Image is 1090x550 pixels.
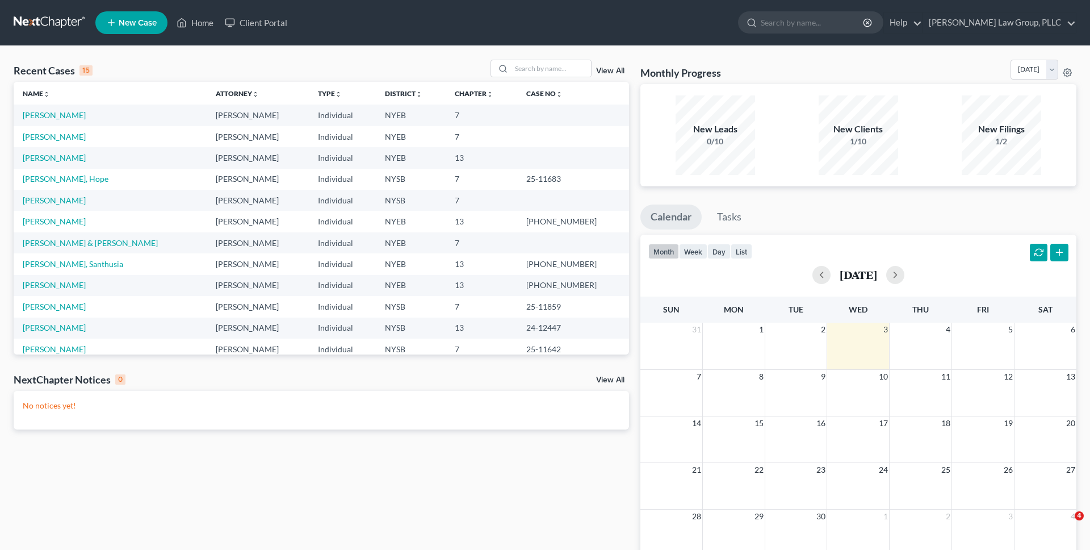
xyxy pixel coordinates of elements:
[945,510,951,523] span: 2
[207,339,309,360] td: [PERSON_NAME]
[119,19,157,27] span: New Case
[216,89,259,98] a: Attorneyunfold_more
[23,174,108,184] a: [PERSON_NAME], Hope
[731,244,752,259] button: list
[376,169,446,190] td: NYSB
[207,190,309,211] td: [PERSON_NAME]
[207,232,309,253] td: [PERSON_NAME]
[207,253,309,274] td: [PERSON_NAME]
[1038,305,1053,314] span: Sat
[1070,323,1076,336] span: 6
[207,169,309,190] td: [PERSON_NAME]
[707,244,731,259] button: day
[23,153,86,163] a: [PERSON_NAME]
[753,510,765,523] span: 29
[446,147,517,168] td: 13
[115,374,125,385] div: 0
[446,190,517,211] td: 7
[23,302,86,311] a: [PERSON_NAME]
[1065,463,1076,477] span: 27
[753,463,765,477] span: 22
[648,244,679,259] button: month
[446,318,517,339] td: 13
[517,296,628,317] td: 25-11859
[820,323,827,336] span: 2
[446,211,517,232] td: 13
[487,91,493,98] i: unfold_more
[884,13,922,33] a: Help
[1007,510,1014,523] span: 3
[309,232,376,253] td: Individual
[977,305,989,314] span: Fri
[376,211,446,232] td: NYEB
[207,318,309,339] td: [PERSON_NAME]
[309,275,376,296] td: Individual
[878,463,889,477] span: 24
[596,376,624,384] a: View All
[79,65,93,76] div: 15
[761,12,865,33] input: Search by name...
[640,205,702,230] a: Calendar
[819,136,898,147] div: 1/10
[43,91,50,98] i: unfold_more
[1065,370,1076,384] span: 13
[1070,510,1076,523] span: 4
[676,123,755,136] div: New Leads
[882,510,889,523] span: 1
[940,463,951,477] span: 25
[376,339,446,360] td: NYSB
[219,13,293,33] a: Client Portal
[23,89,50,98] a: Nameunfold_more
[455,89,493,98] a: Chapterunfold_more
[318,89,342,98] a: Typeunfold_more
[309,339,376,360] td: Individual
[517,169,628,190] td: 25-11683
[912,305,929,314] span: Thu
[517,275,628,296] td: [PHONE_NUMBER]
[207,275,309,296] td: [PERSON_NAME]
[335,91,342,98] i: unfold_more
[691,323,702,336] span: 31
[207,211,309,232] td: [PERSON_NAME]
[878,370,889,384] span: 10
[707,205,752,230] a: Tasks
[309,211,376,232] td: Individual
[517,318,628,339] td: 24-12447
[446,296,517,317] td: 7
[171,13,219,33] a: Home
[819,123,898,136] div: New Clients
[309,126,376,147] td: Individual
[446,169,517,190] td: 7
[724,305,744,314] span: Mon
[446,232,517,253] td: 7
[309,190,376,211] td: Individual
[1003,463,1014,477] span: 26
[840,269,877,281] h2: [DATE]
[1075,511,1084,520] span: 4
[640,66,721,80] h3: Monthly Progress
[446,275,517,296] td: 13
[596,67,624,75] a: View All
[446,339,517,360] td: 7
[962,123,1041,136] div: New Filings
[14,373,125,386] div: NextChapter Notices
[23,216,86,226] a: [PERSON_NAME]
[945,323,951,336] span: 4
[517,339,628,360] td: 25-11642
[376,253,446,274] td: NYEB
[23,238,158,248] a: [PERSON_NAME] & [PERSON_NAME]
[309,318,376,339] td: Individual
[526,89,563,98] a: Case Nounfold_more
[446,126,517,147] td: 7
[1065,416,1076,430] span: 20
[691,510,702,523] span: 28
[676,136,755,147] div: 0/10
[849,305,867,314] span: Wed
[1051,511,1079,539] iframe: Intercom live chat
[23,400,620,411] p: No notices yet!
[23,280,86,290] a: [PERSON_NAME]
[385,89,422,98] a: Districtunfold_more
[376,275,446,296] td: NYEB
[878,416,889,430] span: 17
[815,510,827,523] span: 30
